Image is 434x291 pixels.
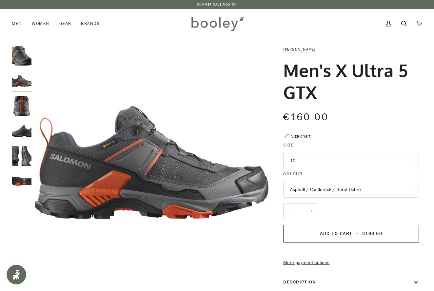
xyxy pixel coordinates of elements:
[12,46,31,66] img: Salomon Men's X Ultra 5 GTX Asphalt / Castlerock / Burnt Ochre - Booley Galway
[35,46,268,280] img: Salomon Men&#39;s X Ultra 5 GTX Asphalt / Castlerock / Burnt Ochre - Booley Galway
[354,230,361,237] span: •
[76,9,105,38] a: Brands
[283,273,419,291] button: Description
[283,47,315,52] a: [PERSON_NAME]
[35,46,268,280] div: Salomon Men's X Ultra 5 GTX Asphalt / Castlerock / Burnt Ochre - Booley Galway
[283,204,317,218] input: Quantity
[12,146,31,166] img: Salomon Men's X Ultra 5 GTX Asphalt / Castlerock / Burnt Ochre - Booley Galway
[283,259,419,266] a: More payment options
[59,20,71,27] span: Gear
[12,96,31,116] img: Salomon Men's X Ultra 5 GTX Asphalt / Castlerock / Burnt Ochre - Booley Galway
[81,20,100,27] span: Brands
[283,182,419,198] button: Asphalt / Castlerock / Burnt Ochre
[12,171,31,191] img: Salomon Men's X Ultra 5 GTX Asphalt / Castlerock / Burnt Ochre - Booley Galway
[283,225,419,242] button: Add to Cart • €160.00
[32,20,49,27] span: Women
[27,9,54,38] a: Women
[197,2,237,7] a: SUMMER SALE NOW ON
[12,9,27,38] a: Men
[283,59,414,103] h1: Men's X Ultra 5 GTX
[283,170,303,177] span: Colour
[306,204,317,218] button: +
[12,20,22,27] span: Men
[283,204,294,218] button: −
[362,230,383,237] span: €160.00
[291,133,310,140] div: Size chart
[188,14,246,33] img: Booley
[320,230,352,237] span: Add to Cart
[283,153,419,169] button: 10
[7,265,26,284] iframe: Button to open loyalty program pop-up
[283,142,294,148] span: Size
[54,9,76,38] a: Gear
[283,110,328,124] span: €160.00
[12,121,31,141] img: Salomon Men's X Ultra 5 GTX Asphalt / Castlerock / Burnt Ochre - Booley Galway
[12,71,31,90] img: Salomon Men's X Ultra 5 GTX Asphalt / Castlerock / Burnt Ochre - Booley Galway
